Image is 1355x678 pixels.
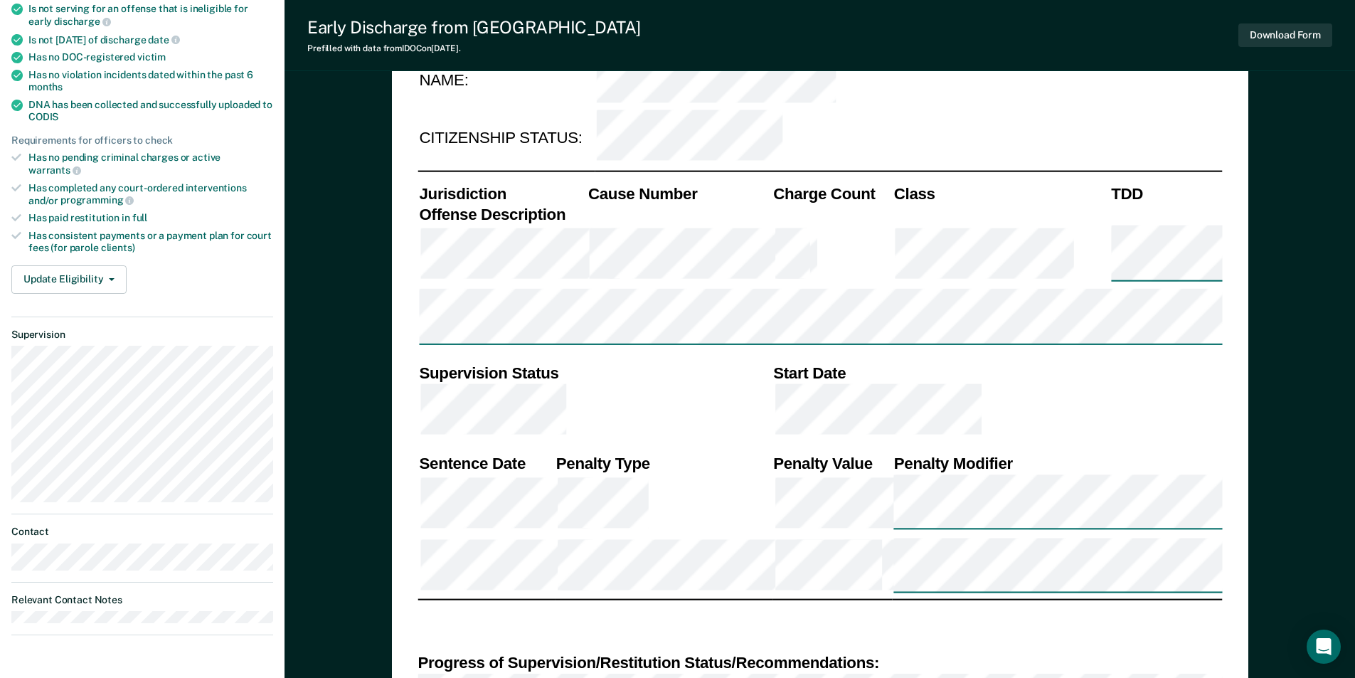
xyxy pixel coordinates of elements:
[418,51,595,110] td: NAME:
[28,152,273,176] div: Has no pending criminal charges or active
[28,99,273,123] div: DNA has been collected and successfully uploaded to
[28,69,273,93] div: Has no violation incidents dated within the past 6
[772,362,1222,383] th: Start Date
[54,16,111,27] span: discharge
[418,452,554,473] th: Sentence Date
[11,329,273,341] dt: Supervision
[11,265,127,294] button: Update Eligibility
[772,452,893,473] th: Penalty Value
[418,183,587,203] th: Jurisdiction
[101,242,135,253] span: clients)
[1238,23,1332,47] button: Download Form
[28,182,273,206] div: Has completed any court-ordered interventions and/or
[28,51,273,63] div: Has no DOC-registered
[28,81,63,92] span: months
[11,594,273,606] dt: Relevant Contact Notes
[28,3,273,27] div: Is not serving for an offense that is ineligible for early
[418,362,772,383] th: Supervision Status
[11,134,273,147] div: Requirements for officers to check
[28,212,273,224] div: Has paid restitution in
[28,230,273,254] div: Has consistent payments or a payment plan for court fees (for parole
[28,164,81,176] span: warrants
[132,212,147,223] span: full
[554,452,771,473] th: Penalty Type
[418,110,595,168] td: CITIZENSHIP STATUS:
[418,653,1222,674] div: Progress of Supervision/Restitution Status/Recommendations:
[1307,630,1341,664] div: Open Intercom Messenger
[28,111,58,122] span: CODIS
[892,452,1222,473] th: Penalty Modifier
[418,203,587,224] th: Offense Description
[307,17,641,38] div: Early Discharge from [GEOGRAPHIC_DATA]
[307,43,641,53] div: Prefilled with data from IDOC on [DATE] .
[586,183,771,203] th: Cause Number
[28,33,273,46] div: Is not [DATE] of discharge
[1110,183,1222,203] th: TDD
[892,183,1109,203] th: Class
[137,51,166,63] span: victim
[772,183,893,203] th: Charge Count
[11,526,273,538] dt: Contact
[60,194,134,206] span: programming
[148,34,179,46] span: date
